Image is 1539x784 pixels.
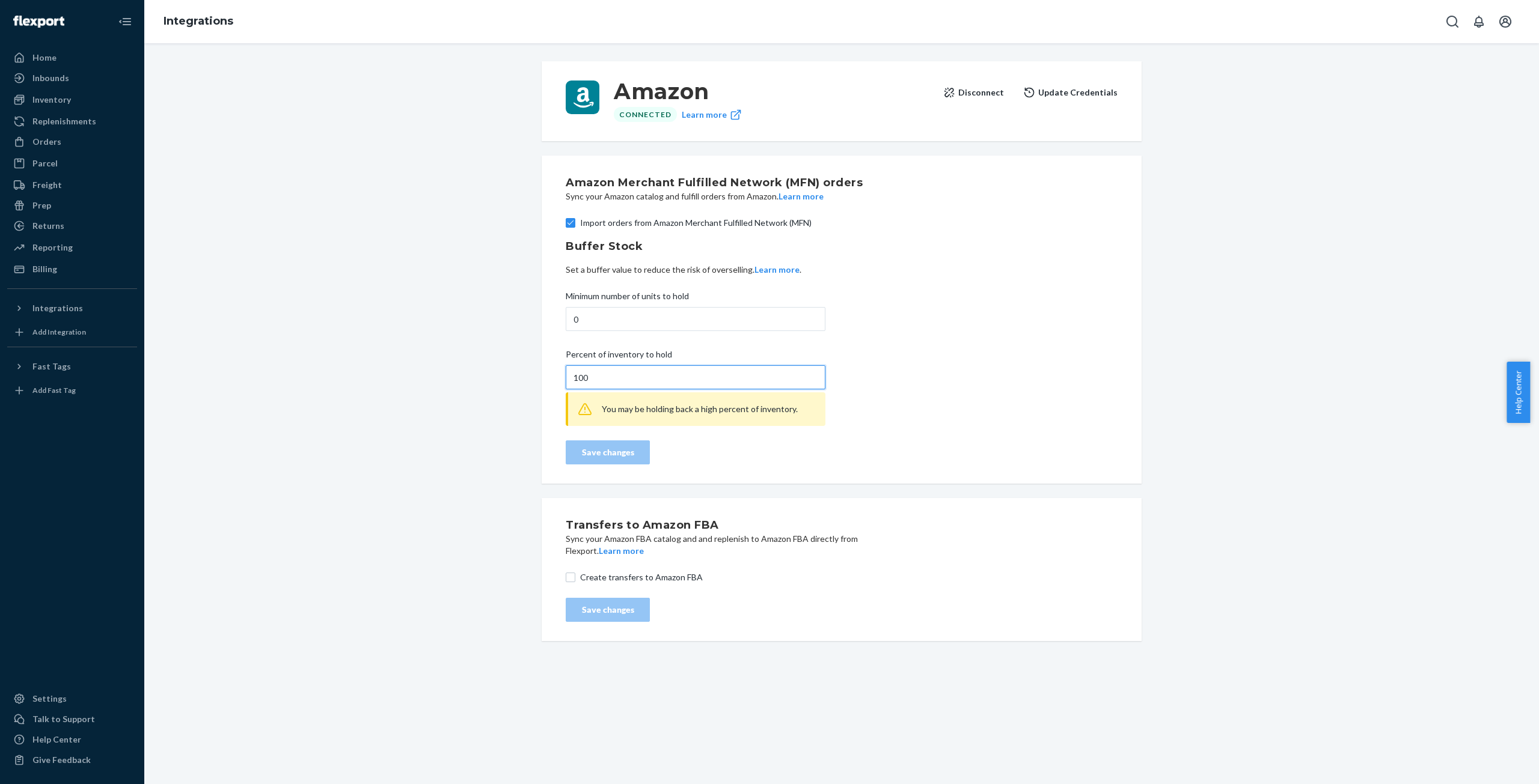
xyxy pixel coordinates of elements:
button: Give Feedback [7,750,137,770]
a: Inventory [7,90,137,109]
div: Home [32,52,57,64]
div: Reporting [32,242,73,254]
button: Close Navigation [113,10,137,34]
p: Sync your Amazon FBA catalog and and replenish to Amazon FBA directly from Flexport. [566,533,869,557]
a: Add Integration [7,323,137,342]
button: Open account menu [1493,10,1517,34]
div: Parcel [32,157,58,169]
a: Prep [7,196,137,215]
input: Create transfers to Amazon FBA [566,573,575,582]
input: Percent of inventory to hold [566,365,825,389]
button: Help Center [1507,362,1530,423]
span: Import orders from Amazon Merchant Fulfilled Network (MFN) [580,217,1118,229]
span: You may be holding back a high percent of inventory. [602,404,798,414]
button: Open Search Box [1440,10,1464,34]
button: Learn more [779,190,824,202]
div: Inbounds [32,72,69,84]
a: Inbounds [7,68,137,88]
div: Replenishments [32,115,96,127]
span: Create transfers to Amazon FBA [580,571,1118,583]
button: Disconnect [943,81,1004,105]
div: Billing [32,263,57,275]
a: Orders [7,132,137,151]
div: Help Center [32,734,81,746]
a: Parcel [7,154,137,173]
div: Settings [32,693,67,705]
div: Orders [32,136,61,148]
div: Integrations [32,302,83,314]
div: Save changes [576,446,640,458]
input: Minimum number of units to hold [566,307,825,331]
span: Minimum number of units to hold [566,290,689,307]
p: Sync your Amazon catalog and fulfill orders from Amazon. [566,190,869,202]
button: Integrations [7,299,137,318]
div: Freight [32,179,62,191]
div: Give Feedback [32,754,91,766]
div: Connected [614,107,677,122]
h3: Amazon [614,81,934,102]
img: Flexport logo [13,16,64,28]
button: Learn more [754,264,800,276]
input: Import orders from Amazon Merchant Fulfilled Network (MFN) [566,218,575,228]
button: Open notifications [1467,10,1491,34]
a: Settings [7,689,137,708]
h2: Buffer Stock [566,239,1118,254]
div: Returns [32,220,64,232]
button: Save changes [566,598,650,622]
p: Set a buffer value to reduce the risk of overselling. . [566,264,1118,276]
div: Fast Tags [32,360,71,372]
a: Learn more [682,107,742,122]
a: Billing [7,260,137,279]
h2: Amazon Merchant Fulfilled Network (MFN) orders [566,175,869,190]
div: Talk to Support [32,713,95,725]
button: Update Credentials [1023,81,1118,105]
div: Add Fast Tag [32,385,76,395]
a: Returns [7,216,137,236]
button: Save changes [566,440,650,464]
h2: Transfers to Amazon FBA [566,517,869,533]
div: Prep [32,199,51,211]
a: Reporting [7,238,137,257]
a: Replenishments [7,112,137,131]
a: Help Center [7,730,137,749]
div: Add Integration [32,327,86,337]
a: Add Fast Tag [7,381,137,400]
a: Freight [7,175,137,195]
a: Home [7,48,137,67]
a: Integrations [164,14,233,28]
button: Fast Tags [7,357,137,376]
div: Save changes [576,604,640,616]
div: Inventory [32,94,71,106]
ol: breadcrumbs [154,4,243,39]
button: Learn more [599,545,644,557]
button: Talk to Support [7,710,137,729]
span: Percent of inventory to hold [566,348,672,365]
